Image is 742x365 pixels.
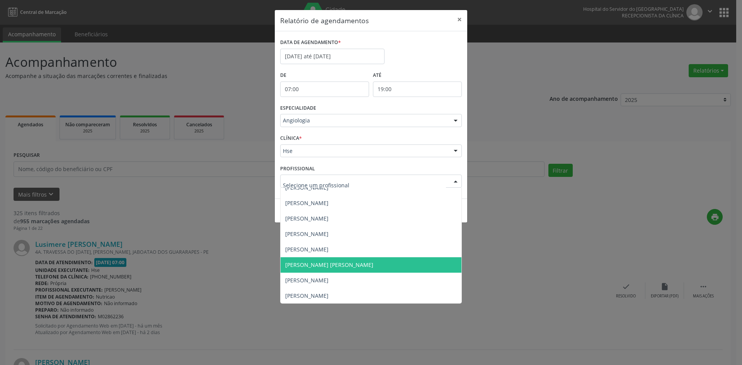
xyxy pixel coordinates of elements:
input: Selecione um profissional [283,177,446,193]
span: [PERSON_NAME] [PERSON_NAME] [285,261,373,268]
span: [PERSON_NAME] [285,292,328,299]
label: ATÉ [373,70,462,81]
span: [PERSON_NAME] [285,246,328,253]
label: DATA DE AGENDAMENTO [280,37,341,49]
span: [PERSON_NAME] [285,199,328,207]
input: Selecione uma data ou intervalo [280,49,385,64]
span: [PERSON_NAME] [285,230,328,238]
span: [PERSON_NAME] [285,215,328,222]
input: Selecione o horário inicial [280,81,369,97]
label: PROFISSIONAL [280,163,315,175]
h5: Relatório de agendamentos [280,15,369,25]
label: ESPECIALIDADE [280,102,316,114]
span: Hse [283,147,446,155]
span: Angiologia [283,117,446,124]
label: CLÍNICA [280,132,302,144]
span: [PERSON_NAME] [285,277,328,284]
label: De [280,70,369,81]
span: [PERSON_NAME] [285,184,328,191]
input: Selecione o horário final [373,81,462,97]
button: Close [452,10,467,29]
